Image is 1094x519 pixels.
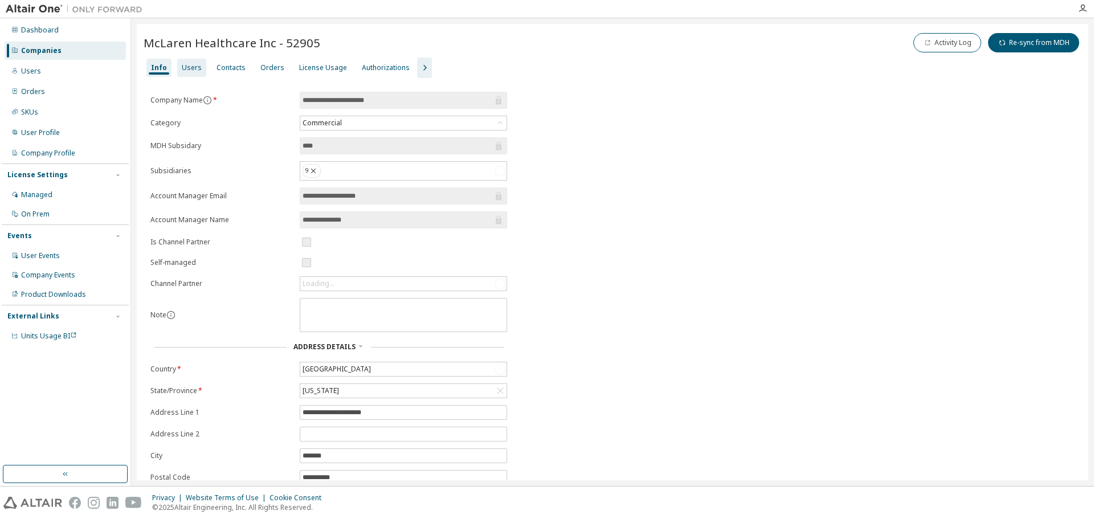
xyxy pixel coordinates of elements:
[150,473,293,482] label: Postal Code
[150,258,293,267] label: Self-managed
[203,96,212,105] button: information
[300,362,507,376] div: [GEOGRAPHIC_DATA]
[88,497,100,509] img: instagram.svg
[150,191,293,201] label: Account Manager Email
[150,430,293,439] label: Address Line 2
[150,386,293,395] label: State/Province
[152,502,328,512] p: © 2025 Altair Engineering, Inc. All Rights Reserved.
[21,290,86,299] div: Product Downloads
[260,63,284,72] div: Orders
[301,385,341,397] div: [US_STATE]
[21,26,59,35] div: Dashboard
[3,497,62,509] img: altair_logo.svg
[21,128,60,137] div: User Profile
[7,170,68,179] div: License Settings
[301,117,344,129] div: Commercial
[300,116,507,130] div: Commercial
[151,63,167,72] div: Info
[150,238,293,247] label: Is Channel Partner
[21,251,60,260] div: User Events
[69,497,81,509] img: facebook.svg
[21,67,41,76] div: Users
[125,497,142,509] img: youtube.svg
[21,271,75,280] div: Company Events
[6,3,148,15] img: Altair One
[150,310,166,320] label: Note
[299,63,347,72] div: License Usage
[293,342,356,352] span: Address Details
[913,33,981,52] button: Activity Log
[270,493,328,502] div: Cookie Consent
[150,365,293,374] label: Country
[107,497,119,509] img: linkedin.svg
[21,46,62,55] div: Companies
[300,277,507,291] div: Loading...
[21,87,45,96] div: Orders
[150,141,293,150] label: MDH Subsidary
[150,408,293,417] label: Address Line 1
[144,35,320,51] span: McLaren Healthcare Inc - 52905
[7,312,59,321] div: External Links
[303,164,321,178] div: 9
[150,166,293,175] label: Subsidiaries
[217,63,246,72] div: Contacts
[362,63,410,72] div: Authorizations
[150,279,293,288] label: Channel Partner
[300,384,507,398] div: [US_STATE]
[988,33,1079,52] button: Re-sync from MDH
[303,279,334,288] div: Loading...
[150,118,293,128] label: Category
[166,310,175,320] button: information
[150,215,293,224] label: Account Manager Name
[150,451,293,460] label: City
[150,96,293,105] label: Company Name
[7,231,32,240] div: Events
[21,331,77,341] span: Units Usage BI
[152,493,186,502] div: Privacy
[186,493,270,502] div: Website Terms of Use
[301,363,373,375] div: [GEOGRAPHIC_DATA]
[21,210,50,219] div: On Prem
[21,108,38,117] div: SKUs
[21,190,52,199] div: Managed
[182,63,202,72] div: Users
[21,149,75,158] div: Company Profile
[300,162,507,180] div: 9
